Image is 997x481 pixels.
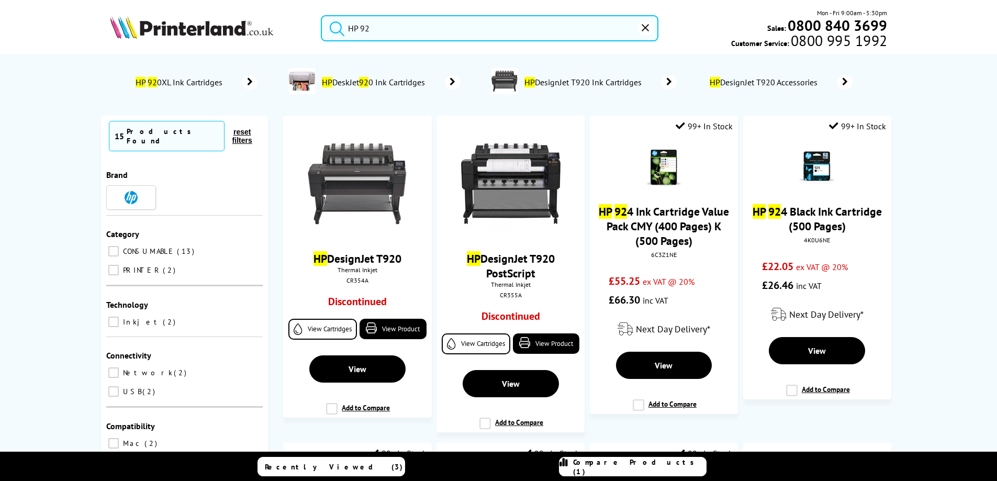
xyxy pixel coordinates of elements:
[265,462,403,472] span: Recently Viewed (3)
[108,367,119,378] input: Network 2
[796,281,822,291] span: inc VAT
[461,134,561,233] img: T920-small.jpg
[753,204,882,233] a: HP 924 Black Ink Cartridge (500 Pages)
[120,439,143,448] span: Mac
[799,150,835,186] img: hp-924-black-ink-cartridge-small.png
[302,295,412,314] div: Discontinued
[467,251,555,281] a: HPDesignJet T920 PostScript
[257,457,405,476] a: Recently Viewed (3)
[748,300,886,329] div: modal_delivery
[322,77,332,87] mark: HP
[174,368,189,377] span: 2
[125,191,138,204] img: HP
[463,370,559,397] a: View
[291,276,423,284] div: CR354A
[467,251,480,266] mark: HP
[108,438,119,449] input: Mac 2
[599,204,612,219] mark: HP
[767,23,786,33] span: Sales:
[829,121,886,131] div: 99+ In Stock
[288,319,357,340] a: View Cartridges
[442,333,510,354] a: View Cartridges
[731,36,887,48] span: Customer Service:
[225,127,260,145] button: reset filters
[360,319,426,339] a: View Product
[455,309,566,328] div: Discontinued
[524,77,535,87] mark: HP
[106,170,128,180] span: Brand
[636,323,710,335] span: Next Day Delivery*
[142,387,158,396] span: 2
[491,68,518,94] img: CR354A-conspage.jpg
[127,127,219,146] div: Products Found
[289,68,315,94] img: Deskjet920-conspage.jpg
[710,77,720,87] mark: HP
[522,448,579,458] div: 99+ In Stock
[595,315,733,344] div: modal_delivery
[308,134,407,233] img: T920-front-small.jpg
[609,293,640,307] span: £66.30
[108,246,119,256] input: CONSUMABLE 13
[134,75,257,90] a: HP 920XL Ink Cartridges
[442,281,579,288] span: Thermal Inkjet
[762,260,793,273] span: £22.05
[523,68,677,96] a: HPDesignJet T920 Ink Cartridges
[110,16,273,39] img: Printerland Logo
[309,355,406,383] a: View
[769,337,865,364] a: View
[645,150,682,186] img: hp-924-cmyk-ink-value-pack-small.png
[643,295,668,306] span: inc VAT
[708,75,853,90] a: HPDesignJet T920 Accessories
[313,251,401,266] a: HPDesignJet T920
[120,265,162,275] span: PRINTER
[108,386,119,397] input: USB 2
[643,276,694,287] span: ex VAT @ 20%
[762,278,793,292] span: £26.46
[768,204,781,219] mark: 92
[559,457,707,476] a: Compare Products (1)
[106,299,148,310] span: Technology
[479,418,543,438] label: Add to Compare
[789,308,864,320] span: Next Day Delivery*
[106,350,151,361] span: Connectivity
[108,317,119,327] input: Inkjet 2
[523,77,645,87] span: DesignJet T920 Ink Cartridges
[817,8,887,18] span: Mon - Fri 9:00am - 5:30pm
[609,274,640,288] span: £55.25
[106,421,155,431] span: Compatibility
[106,229,139,239] span: Category
[708,77,821,87] span: DesignJet T920 Accessories
[599,204,729,248] a: HP 924 Ink Cartridge Value Pack CMY (400 Pages) K (500 Pages)
[120,247,176,256] span: CONSUMABLE
[676,448,733,458] div: 99+ In Stock
[110,16,308,41] a: Printerland Logo
[177,247,197,256] span: 13
[326,403,390,423] label: Add to Compare
[796,262,848,272] span: ex VAT @ 20%
[633,399,697,419] label: Add to Compare
[120,317,162,327] span: Inkjet
[598,251,730,259] div: 6C3Z1NE
[115,131,124,141] span: 15
[502,378,520,389] span: View
[786,385,850,405] label: Add to Compare
[120,387,141,396] span: USB
[349,364,366,374] span: View
[789,36,887,46] span: 0800 995 1992
[513,333,579,354] a: View Product
[320,77,429,87] span: DeskJet 0 Ink Cartridges
[676,121,733,131] div: 99+ In Stock
[369,448,427,458] div: 99+ In Stock
[751,236,883,244] div: 4K0U6NE
[108,265,119,275] input: PRINTER 2
[616,352,712,379] a: View
[655,360,673,371] span: View
[134,77,227,87] span: 0XL Ink Cartridges
[120,368,173,377] span: Network
[359,77,368,87] mark: 92
[573,457,706,476] span: Compare Products (1)
[288,266,426,274] span: Thermal Inkjet
[753,204,766,219] mark: HP
[136,77,145,87] mark: HP
[786,20,887,30] a: 0800 840 3699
